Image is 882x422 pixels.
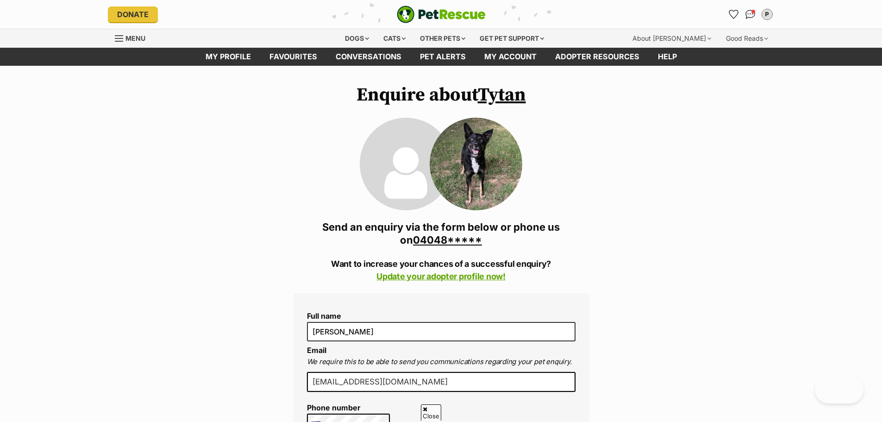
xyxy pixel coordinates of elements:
ul: Account quick links [726,7,775,22]
a: PetRescue [397,6,486,23]
img: chat-41dd97257d64d25036548639549fe6c8038ab92f7586957e7f3b1b290dea8141.svg [745,10,755,19]
p: Want to increase your chances of a successful enquiry? [293,258,589,283]
h1: Enquire about [293,84,589,106]
div: P [763,10,772,19]
a: My account [475,48,546,66]
a: Favourites [726,7,741,22]
label: Full name [307,312,575,320]
a: My profile [196,48,260,66]
div: Cats [377,29,412,48]
img: Tytan [430,118,522,210]
button: My account [760,7,775,22]
a: Update your adopter profile now! [376,271,506,281]
input: E.g. Jimmy Chew [307,322,575,341]
a: Adopter resources [546,48,649,66]
a: Donate [108,6,158,22]
label: Phone number [307,403,390,412]
a: Pet alerts [411,48,475,66]
div: Get pet support [473,29,550,48]
div: Other pets [413,29,472,48]
h3: Send an enquiry via the form below or phone us on [293,220,589,246]
label: Email [307,346,326,355]
div: Good Reads [719,29,775,48]
iframe: Help Scout Beacon - Open [815,376,863,403]
a: Conversations [743,7,758,22]
a: Menu [115,29,152,46]
a: Help [649,48,686,66]
div: Dogs [338,29,375,48]
a: Tytan [478,83,526,107]
img: logo-e224e6f780fb5917bec1dbf3a21bbac754714ae5b6737aabdf751b685950b380.svg [397,6,486,23]
a: Favourites [260,48,326,66]
span: Menu [125,34,145,42]
a: conversations [326,48,411,66]
div: About [PERSON_NAME] [626,29,718,48]
p: We require this to be able to send you communications regarding your pet enquiry. [307,357,575,367]
span: Close [421,404,441,421]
